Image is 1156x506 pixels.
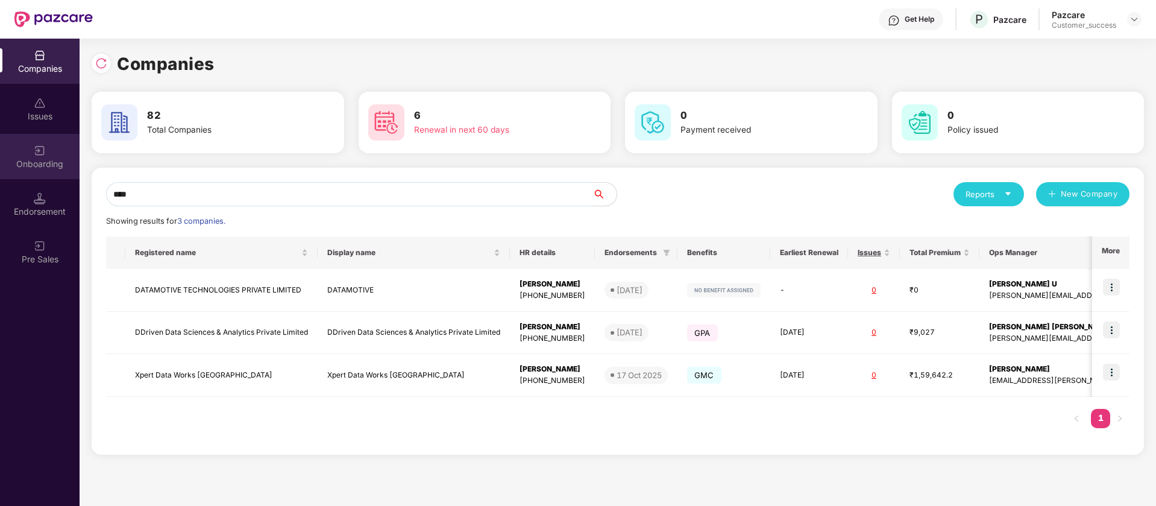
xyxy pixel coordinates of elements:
[14,11,93,27] img: New Pazcare Logo
[34,49,46,62] img: svg+xml;base64,PHN2ZyBpZD0iQ29tcGFuaWVzIiB4bWxucz0iaHR0cDovL3d3dy53My5vcmcvMjAwMC9zdmciIHdpZHRoPS...
[1103,364,1120,381] img: icon
[1091,409,1110,428] li: 1
[900,236,979,269] th: Total Premium
[1116,415,1123,422] span: right
[147,108,299,124] h3: 82
[617,326,642,338] div: [DATE]
[1036,182,1129,206] button: plusNew Company
[993,14,1026,25] div: Pazcare
[770,236,848,269] th: Earliest Renewal
[1103,279,1120,296] img: icon
[1052,9,1116,21] div: Pazcare
[687,324,718,341] span: GPA
[177,217,225,226] span: 3 companies.
[125,269,318,312] td: DATAMOTIVE TECHNOLOGIES PRIVATE LIMITED
[1073,415,1080,422] span: left
[909,285,970,296] div: ₹0
[520,333,585,344] div: [PHONE_NUMBER]
[1103,321,1120,338] img: icon
[520,321,585,333] div: [PERSON_NAME]
[1052,21,1116,30] div: Customer_success
[635,104,671,141] img: svg+xml;base64,PHN2ZyB4bWxucz0iaHR0cDovL3d3dy53My5vcmcvMjAwMC9zdmciIHdpZHRoPSI2MCIgaGVpZ2h0PSI2MC...
[1067,409,1086,428] li: Previous Page
[318,312,510,355] td: DDriven Data Sciences & Analytics Private Limited
[902,104,938,141] img: svg+xml;base64,PHN2ZyB4bWxucz0iaHR0cDovL3d3dy53My5vcmcvMjAwMC9zdmciIHdpZHRoPSI2MCIgaGVpZ2h0PSI2MC...
[135,248,299,258] span: Registered name
[1048,190,1056,200] span: plus
[975,12,983,27] span: P
[888,14,900,27] img: svg+xml;base64,PHN2ZyBpZD0iSGVscC0zMngzMiIgeG1sbnM9Imh0dHA6Ly93d3cudzMub3JnLzIwMDAvc3ZnIiB3aWR0aD...
[663,249,670,256] span: filter
[520,290,585,302] div: [PHONE_NUMBER]
[680,108,832,124] h3: 0
[687,283,761,297] img: svg+xml;base64,PHN2ZyB4bWxucz0iaHR0cDovL3d3dy53My5vcmcvMjAwMC9zdmciIHdpZHRoPSIxMjIiIGhlaWdodD0iMj...
[617,369,662,381] div: 17 Oct 2025
[858,370,890,381] div: 0
[34,97,46,109] img: svg+xml;base64,PHN2ZyBpZD0iSXNzdWVzX2Rpc2FibGVkIiB4bWxucz0iaHR0cDovL3d3dy53My5vcmcvMjAwMC9zdmciIH...
[318,354,510,397] td: Xpert Data Works [GEOGRAPHIC_DATA]
[909,327,970,338] div: ₹9,027
[1129,14,1139,24] img: svg+xml;base64,PHN2ZyBpZD0iRHJvcGRvd24tMzJ4MzIiIHhtbG5zPSJodHRwOi8vd3d3LnczLm9yZy8yMDAwL3N2ZyIgd2...
[947,108,1099,124] h3: 0
[125,354,318,397] td: Xpert Data Works [GEOGRAPHIC_DATA]
[414,124,566,137] div: Renewal in next 60 days
[1004,190,1012,198] span: caret-down
[34,145,46,157] img: svg+xml;base64,PHN2ZyB3aWR0aD0iMjAiIGhlaWdodD0iMjAiIHZpZXdCb3g9IjAgMCAyMCAyMCIgZmlsbD0ibm9uZSIgeG...
[368,104,404,141] img: svg+xml;base64,PHN2ZyB4bWxucz0iaHR0cDovL3d3dy53My5vcmcvMjAwMC9zdmciIHdpZHRoPSI2MCIgaGVpZ2h0PSI2MC...
[520,364,585,375] div: [PERSON_NAME]
[117,51,215,77] h1: Companies
[858,327,890,338] div: 0
[687,367,721,384] span: GMC
[1110,409,1129,428] button: right
[520,279,585,290] div: [PERSON_NAME]
[770,312,848,355] td: [DATE]
[848,236,900,269] th: Issues
[520,375,585,387] div: [PHONE_NUMBER]
[592,189,617,199] span: search
[106,217,225,226] span: Showing results for
[327,248,491,258] span: Display name
[318,236,510,269] th: Display name
[858,248,881,258] span: Issues
[770,354,848,397] td: [DATE]
[909,370,970,381] div: ₹1,59,642.2
[510,236,595,269] th: HR details
[966,188,1012,200] div: Reports
[909,248,961,258] span: Total Premium
[147,124,299,137] div: Total Companies
[1092,236,1129,269] th: More
[318,269,510,312] td: DATAMOTIVE
[34,240,46,252] img: svg+xml;base64,PHN2ZyB3aWR0aD0iMjAiIGhlaWdodD0iMjAiIHZpZXdCb3g9IjAgMCAyMCAyMCIgZmlsbD0ibm9uZSIgeG...
[125,236,318,269] th: Registered name
[1067,409,1086,428] button: left
[661,245,673,260] span: filter
[680,124,832,137] div: Payment received
[125,312,318,355] td: DDriven Data Sciences & Analytics Private Limited
[95,57,107,69] img: svg+xml;base64,PHN2ZyBpZD0iUmVsb2FkLTMyeDMyIiB4bWxucz0iaHR0cDovL3d3dy53My5vcmcvMjAwMC9zdmciIHdpZH...
[677,236,770,269] th: Benefits
[1110,409,1129,428] li: Next Page
[414,108,566,124] h3: 6
[770,269,848,312] td: -
[605,248,658,258] span: Endorsements
[858,285,890,296] div: 0
[101,104,137,141] img: svg+xml;base64,PHN2ZyB4bWxucz0iaHR0cDovL3d3dy53My5vcmcvMjAwMC9zdmciIHdpZHRoPSI2MCIgaGVpZ2h0PSI2MC...
[34,192,46,204] img: svg+xml;base64,PHN2ZyB3aWR0aD0iMTQuNSIgaGVpZ2h0PSIxNC41IiB2aWV3Qm94PSIwIDAgMTYgMTYiIGZpbGw9Im5vbm...
[947,124,1099,137] div: Policy issued
[592,182,617,206] button: search
[1091,409,1110,427] a: 1
[905,14,934,24] div: Get Help
[617,284,642,296] div: [DATE]
[1061,188,1118,200] span: New Company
